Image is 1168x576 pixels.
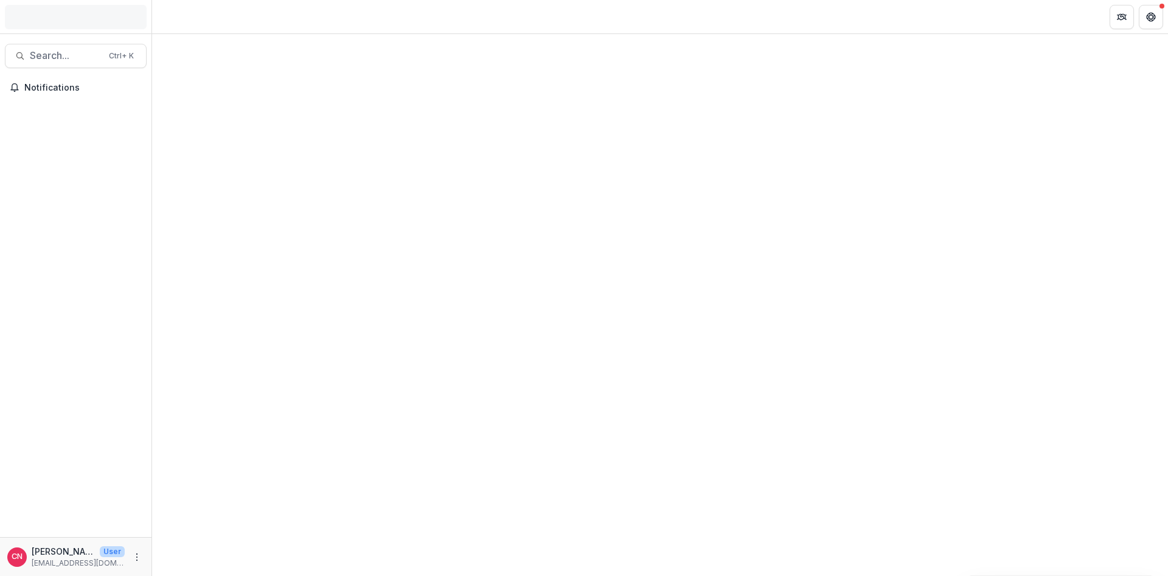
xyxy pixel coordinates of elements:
[24,83,142,93] span: Notifications
[157,8,209,26] nav: breadcrumb
[30,50,102,61] span: Search...
[1139,5,1163,29] button: Get Help
[100,546,125,557] p: User
[5,44,147,68] button: Search...
[32,545,95,558] p: [PERSON_NAME]
[32,558,125,569] p: [EMAIL_ADDRESS][DOMAIN_NAME]
[1110,5,1134,29] button: Partners
[106,49,136,63] div: Ctrl + K
[130,550,144,564] button: More
[5,78,147,97] button: Notifications
[12,553,23,561] div: Carol Nieves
